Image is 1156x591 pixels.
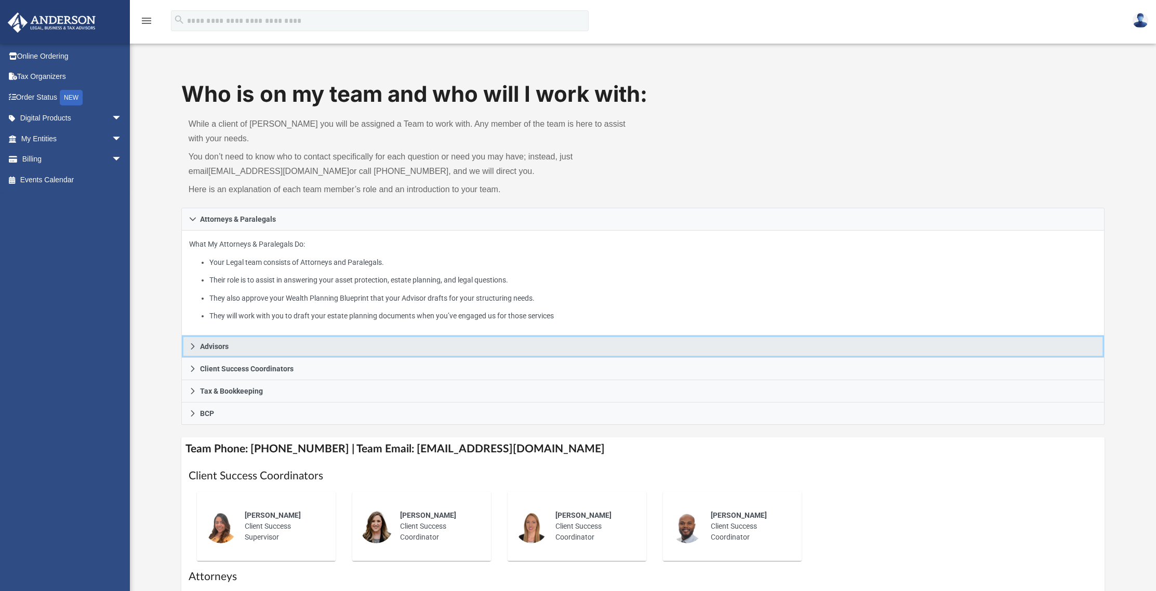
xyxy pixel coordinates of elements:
[7,169,138,190] a: Events Calendar
[181,358,1105,380] a: Client Success Coordinators
[112,108,132,129] span: arrow_drop_down
[112,128,132,150] span: arrow_drop_down
[515,510,548,543] img: thumbnail
[181,335,1105,358] a: Advisors
[204,510,237,543] img: thumbnail
[189,569,1098,584] h1: Attorneys
[7,66,138,87] a: Tax Organizers
[7,108,138,129] a: Digital Productsarrow_drop_down
[189,238,1097,323] p: What My Attorneys & Paralegals Do:
[181,437,1105,461] h4: Team Phone: [PHONE_NUMBER] | Team Email: [EMAIL_ADDRESS][DOMAIN_NAME]
[703,503,794,550] div: Client Success Coordinator
[209,274,1097,287] li: Their role is to assist in answering your asset protection, estate planning, and legal questions.
[189,150,636,179] p: You don’t need to know who to contact specifically for each question or need you may have; instea...
[189,117,636,146] p: While a client of [PERSON_NAME] you will be assigned a Team to work with. Any member of the team ...
[400,511,456,519] span: [PERSON_NAME]
[200,410,214,417] span: BCP
[181,79,1105,110] h1: Who is on my team and who will I work with:
[200,387,263,395] span: Tax & Bookkeeping
[174,14,185,25] i: search
[189,468,1098,483] h1: Client Success Coordinators
[548,503,639,550] div: Client Success Coordinator
[7,46,138,66] a: Online Ordering
[7,87,138,108] a: Order StatusNEW
[60,90,83,105] div: NEW
[189,182,636,197] p: Here is an explanation of each team member’s role and an introduction to your team.
[112,149,132,170] span: arrow_drop_down
[181,231,1105,336] div: Attorneys & Paralegals
[711,511,767,519] span: [PERSON_NAME]
[360,510,393,543] img: thumbnail
[209,310,1097,323] li: They will work with you to draft your estate planning documents when you’ve engaged us for those ...
[181,402,1105,425] a: BCP
[237,503,328,550] div: Client Success Supervisor
[7,128,138,149] a: My Entitiesarrow_drop_down
[209,292,1097,305] li: They also approve your Wealth Planning Blueprint that your Advisor drafts for your structuring ne...
[140,20,153,27] a: menu
[200,365,294,372] span: Client Success Coordinators
[208,167,349,176] a: [EMAIL_ADDRESS][DOMAIN_NAME]
[393,503,484,550] div: Client Success Coordinator
[245,511,301,519] span: [PERSON_NAME]
[555,511,612,519] span: [PERSON_NAME]
[5,12,99,33] img: Anderson Advisors Platinum Portal
[7,149,138,170] a: Billingarrow_drop_down
[209,256,1097,269] li: Your Legal team consists of Attorneys and Paralegals.
[181,208,1105,231] a: Attorneys & Paralegals
[200,216,276,223] span: Attorneys & Paralegals
[140,15,153,27] i: menu
[670,510,703,543] img: thumbnail
[1133,13,1148,28] img: User Pic
[181,380,1105,402] a: Tax & Bookkeeping
[200,343,229,350] span: Advisors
